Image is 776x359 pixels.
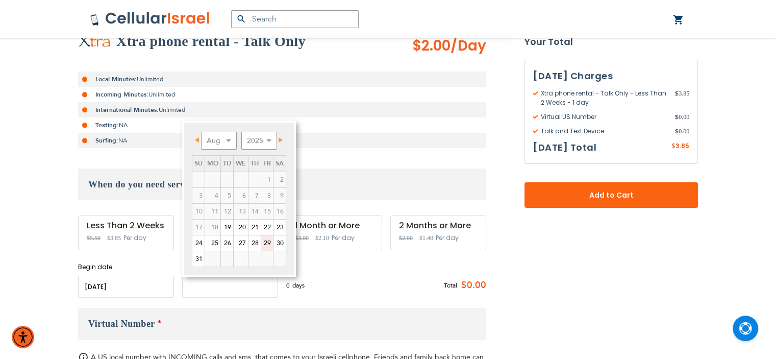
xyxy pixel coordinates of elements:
h2: Xtra phone rental - Talk Only [116,31,306,52]
span: $2.00 [412,36,486,56]
span: 0.00 [675,127,689,136]
strong: Surfing: [95,136,118,145]
span: Per day [123,233,146,243]
button: Add to Cart [524,182,698,208]
div: 2 Months or More [399,221,478,230]
select: Select month [201,132,237,150]
strong: Texting: [95,121,119,129]
span: Add to Cart [558,190,664,201]
li: Unlimited [78,87,486,102]
label: Begin date [78,262,174,272]
span: $ [671,142,675,151]
a: 26 [221,235,233,251]
li: Unlimited [78,102,486,117]
span: Per day [436,233,459,243]
strong: Incoming Minutes: [95,90,148,99]
strong: Local Minutes: [95,75,137,83]
span: $3.00 [295,234,309,242]
input: MM/DD/YYYY [182,276,278,298]
img: Cellular Israel [90,11,211,27]
td: minimum 5 days rental Or minimum 4 months on Long term plans [205,219,220,235]
strong: International Minutes: [95,106,159,114]
span: Virtual US Number [533,112,675,122]
span: $2.00 [399,234,413,242]
a: 20 [234,220,248,235]
div: Accessibility Menu [12,326,34,348]
span: Total [444,281,457,290]
span: 3.85 [675,89,689,107]
h3: When do you need service? [78,169,486,200]
a: 29 [261,235,273,251]
a: Prev [193,134,206,147]
a: 19 [221,220,233,235]
span: 18 [205,220,220,235]
span: $0.00 [457,278,486,293]
h3: [DATE] Total [533,140,596,155]
span: 0 [286,281,292,290]
td: minimum 5 days rental Or minimum 4 months on Long term plans [192,219,205,235]
li: NA [78,133,486,148]
a: 28 [248,235,261,251]
span: Per day [332,233,355,243]
span: $ [675,127,679,136]
span: 17 [192,220,205,235]
span: Xtra phone rental - Talk Only - Less Than 2 Weeks - 1 day [533,89,675,107]
input: MM/DD/YYYY [78,276,174,298]
a: Next [272,134,285,147]
div: 1 Month or More [295,221,373,230]
span: 0.00 [675,112,689,122]
span: /Day [450,36,486,56]
span: Talk and Text Device [533,127,675,136]
div: Less Than 2 Weeks [87,221,165,230]
a: 30 [273,235,286,251]
span: days [292,281,305,290]
span: $ [675,89,679,98]
li: NA [78,117,486,133]
a: 23 [273,220,286,235]
span: Prev [195,137,199,142]
span: $2.10 [315,234,329,242]
strong: Your Total [524,34,698,50]
span: Next [279,137,283,142]
span: $1.40 [419,234,433,242]
a: 24 [192,235,205,251]
li: Unlimited [78,71,486,87]
span: $3.85 [107,234,121,242]
a: 25 [205,235,220,251]
img: Xtra phone rental - Talk Only [78,35,111,48]
span: $ [675,112,679,122]
a: 31 [192,251,205,267]
span: 3.85 [675,141,689,150]
a: 27 [234,235,248,251]
span: $5.50 [87,234,101,242]
h3: [DATE] Charges [533,68,689,84]
select: Select year [241,132,277,150]
span: Virtual Number [88,319,155,329]
a: 22 [261,220,273,235]
input: Search [231,10,359,28]
a: 21 [248,220,261,235]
